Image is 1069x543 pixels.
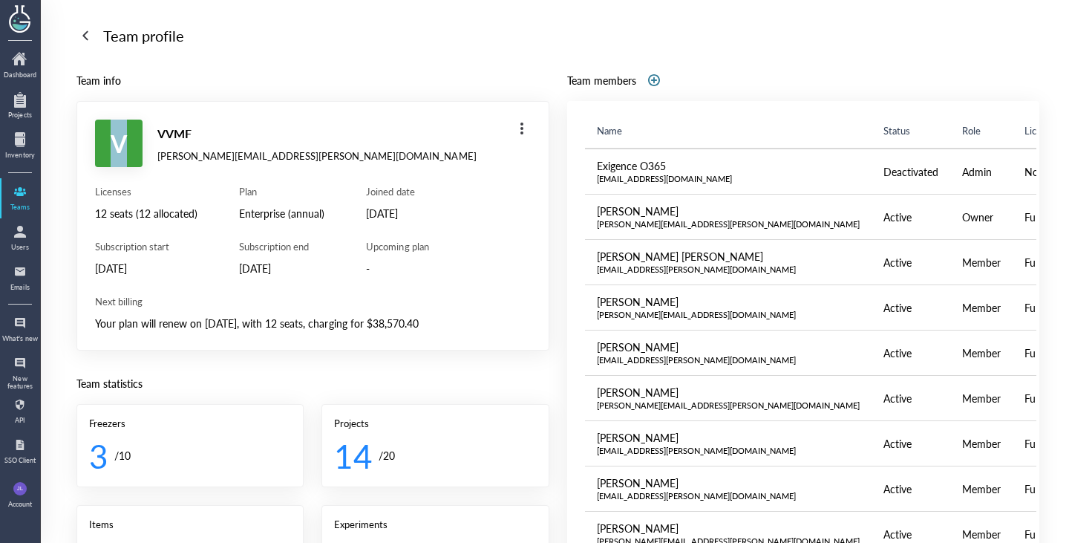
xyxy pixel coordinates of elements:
a: Projects [1,88,39,125]
div: [PERSON_NAME] [597,204,860,218]
div: [EMAIL_ADDRESS][PERSON_NAME][DOMAIN_NAME] [597,354,860,366]
div: Freezers [89,417,291,430]
a: Inventory [1,128,39,165]
div: SSO Client [1,457,39,464]
div: [DATE] [239,259,324,277]
a: Dashboard [1,48,39,85]
td: Full [1013,331,1068,376]
div: [PERSON_NAME][EMAIL_ADDRESS][DOMAIN_NAME] [597,309,860,321]
div: Items [89,518,291,531]
td: Member [950,421,1013,466]
td: Full [1013,195,1068,240]
div: [PERSON_NAME] [597,430,860,445]
div: / 10 [114,446,131,464]
a: Teams [1,180,39,217]
div: [EMAIL_ADDRESS][DOMAIN_NAME] [597,173,860,185]
div: API [1,417,39,424]
div: Exigence O365 [597,158,860,173]
span: Status [883,123,910,137]
div: [PERSON_NAME] [597,521,860,536]
a: Users [1,220,39,257]
td: Active [872,421,950,466]
td: Full [1013,376,1068,421]
div: [EMAIL_ADDRESS][PERSON_NAME][DOMAIN_NAME] [597,445,860,457]
div: [PERSON_NAME] [597,385,860,400]
div: [PERSON_NAME] [PERSON_NAME] [597,249,860,264]
div: Projects [1,111,39,119]
td: Member [950,240,1013,285]
div: Subscription end [239,240,324,253]
td: Owner [950,195,1013,240]
div: What's new [1,335,39,342]
a: SSO Client [1,433,39,470]
div: Enterprise (annual) [239,204,324,222]
td: Full [1013,285,1068,331]
td: Active [872,331,950,376]
div: Next billing [95,295,531,308]
div: Subscription start [95,240,197,253]
div: New features [1,375,39,391]
div: [DATE] [95,259,197,277]
td: Member [950,466,1013,512]
td: None [1013,149,1068,195]
td: Active [872,285,950,331]
td: Active [872,466,950,512]
span: License [1024,123,1056,137]
div: [PERSON_NAME] [597,475,860,490]
div: Experiments [334,518,536,531]
div: Account [8,501,32,508]
td: Member [950,285,1013,331]
div: [PERSON_NAME][EMAIL_ADDRESS][PERSON_NAME][DOMAIN_NAME] [597,218,860,230]
div: 12 seats (12 allocated) [95,204,197,222]
a: API [1,393,39,430]
td: Active [872,195,950,240]
div: Team members [567,72,636,88]
span: V [111,120,127,167]
a: New features [1,351,39,390]
div: [EMAIL_ADDRESS][PERSON_NAME][DOMAIN_NAME] [597,264,860,276]
a: What's new [1,311,39,348]
div: VVMF [157,124,477,143]
td: Full [1013,240,1068,285]
div: Inventory [1,152,39,159]
div: Team info [76,71,549,89]
div: [PERSON_NAME] [597,339,860,354]
div: [PERSON_NAME] [597,294,860,309]
td: Member [950,376,1013,421]
td: Active [872,240,950,285]
div: Your plan will renew on [DATE], with 12 seats, charging for $38,570.40 [95,314,531,332]
span: Name [597,123,622,137]
div: Emails [1,284,39,291]
a: Team profile [76,24,1039,48]
div: Joined date [366,185,428,198]
div: / 20 [379,446,395,464]
td: Full [1013,421,1068,466]
div: [PERSON_NAME][EMAIL_ADDRESS][PERSON_NAME][DOMAIN_NAME] [597,400,860,412]
span: Role [962,123,981,137]
div: Upcoming plan [366,240,428,253]
div: Users [1,244,39,251]
td: Member [950,331,1013,376]
div: Team profile [103,24,184,48]
div: Projects [334,417,536,430]
div: Licenses [95,185,197,198]
td: Active [872,376,950,421]
div: 14 [334,436,373,475]
div: - [366,259,428,277]
div: 3 [89,436,108,475]
div: Plan [239,185,324,198]
div: Teams [1,204,39,211]
div: [DATE] [366,204,428,222]
span: JL [17,482,23,495]
div: [EMAIL_ADDRESS][PERSON_NAME][DOMAIN_NAME] [597,490,860,502]
div: [PERSON_NAME][EMAIL_ADDRESS][PERSON_NAME][DOMAIN_NAME] [157,149,477,163]
td: Full [1013,466,1068,512]
a: Emails [1,260,39,297]
div: Team statistics [76,374,549,392]
div: Dashboard [1,71,39,79]
td: Deactivated [872,149,950,195]
td: Admin [950,149,1013,195]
